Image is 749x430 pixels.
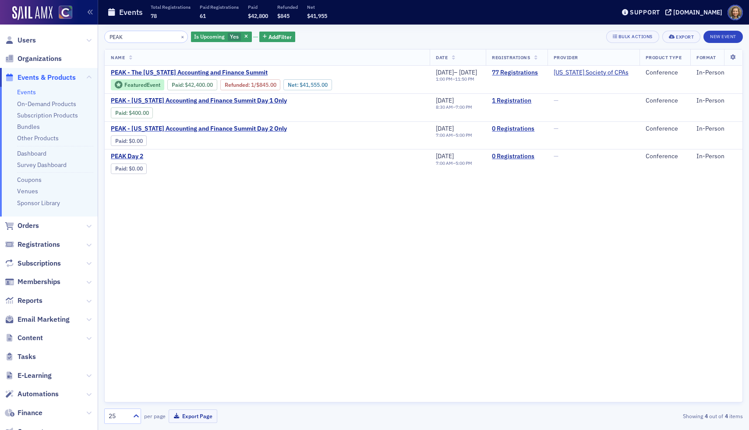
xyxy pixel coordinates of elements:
a: Email Marketing [5,315,70,324]
div: Paid: 114 - $4240000 [167,79,217,90]
a: Subscription Products [17,111,78,119]
a: PEAK - [US_STATE] Accounting and Finance Summit Day 1 Only [111,97,287,105]
div: Conference [646,97,684,105]
a: [US_STATE] Society of CPAs [554,69,629,77]
a: Paid [115,110,126,116]
div: – [436,132,472,138]
strong: 4 [703,412,709,420]
span: Memberships [18,277,60,287]
span: Date [436,54,448,60]
span: [DATE] [459,68,477,76]
span: Profile [728,5,743,20]
a: PEAK Day 2 [111,153,258,160]
a: E-Learning [5,371,52,380]
div: In-Person [696,97,736,105]
div: In-Person [696,125,736,133]
div: Paid: 2 - $0 [111,135,147,146]
div: Paid: 0 - $0 [111,163,147,174]
img: SailAMX [12,6,53,20]
a: Survey Dashboard [17,161,67,169]
a: Other Products [17,134,59,142]
time: 8:30 AM [436,104,453,110]
span: Organizations [18,54,62,64]
a: PEAK - The [US_STATE] Accounting and Finance Summit [111,69,406,77]
span: Yes [230,33,239,40]
div: Showing out of items [536,412,743,420]
span: : [115,165,129,172]
span: Users [18,36,36,45]
strong: 4 [723,412,729,420]
div: Net: $4155500 [283,79,332,90]
span: Reports [18,296,42,306]
div: Conference [646,125,684,133]
a: Events [17,88,36,96]
a: Sponsor Library [17,199,60,207]
a: 0 Registrations [492,125,541,133]
a: Reports [5,296,42,306]
a: Finance [5,408,42,418]
span: Automations [18,389,59,399]
input: Search… [104,31,188,43]
a: 0 Registrations [492,153,541,160]
span: 78 [151,12,157,19]
img: SailAMX [59,6,72,19]
a: Orders [5,221,39,231]
span: Is Upcoming [194,33,225,40]
button: New Event [703,31,743,43]
span: : [115,110,129,116]
span: Net : [288,82,300,88]
span: 61 [200,12,206,19]
div: In-Person [696,69,736,77]
a: Venues [17,187,38,195]
div: – [436,69,477,77]
a: Subscriptions [5,259,61,268]
span: $845.00 [256,82,276,88]
a: Tasks [5,352,36,362]
span: : [172,82,185,88]
div: Featured Event [124,82,160,87]
time: 5:00 PM [456,160,472,166]
a: Refunded [225,82,248,88]
label: per page [144,412,166,420]
button: [DOMAIN_NAME] [665,9,725,15]
a: On-Demand Products [17,100,76,108]
span: Orders [18,221,39,231]
a: View Homepage [53,6,72,21]
p: Paid Registrations [200,4,239,10]
button: AddFilter [259,32,295,43]
button: × [179,32,187,40]
div: Paid: 4 - $40000 [111,107,153,118]
p: Total Registrations [151,4,191,10]
time: 1:00 PM [436,76,452,82]
a: 1 Registration [492,97,541,105]
p: Paid [248,4,268,10]
time: 7:00 AM [436,160,453,166]
p: Refunded [277,4,298,10]
a: Paid [115,165,126,172]
div: – [436,76,477,82]
span: $0.00 [129,165,143,172]
span: E-Learning [18,371,52,380]
time: 11:50 PM [455,76,474,82]
div: Yes [191,32,252,43]
a: Bundles [17,123,40,131]
span: Provider [554,54,578,60]
button: Bulk Actions [606,31,659,43]
span: Subscriptions [18,259,61,268]
time: 5:00 PM [456,132,472,138]
a: Content [5,333,43,343]
span: Colorado Society of CPAs [554,69,629,77]
span: — [554,96,558,104]
span: Registrations [18,240,60,249]
span: Product Type [646,54,682,60]
button: Export Page [169,409,217,423]
a: Automations [5,389,59,399]
div: – [436,104,472,110]
a: Memberships [5,277,60,287]
span: $41,955 [307,12,327,19]
span: Name [111,54,125,60]
span: [DATE] [436,68,454,76]
div: [DOMAIN_NAME] [673,8,722,16]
